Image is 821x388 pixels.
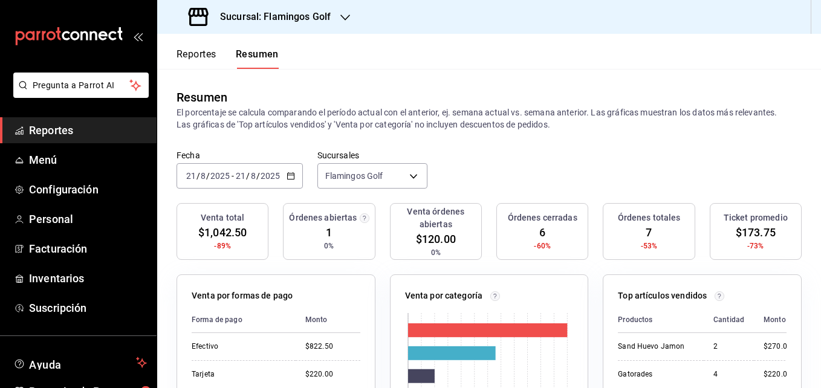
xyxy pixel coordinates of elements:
[192,341,286,352] div: Efectivo
[764,341,791,352] div: $270.00
[618,289,707,302] p: Top artículos vendidos
[713,369,744,380] div: 4
[539,224,545,241] span: 6
[29,300,147,316] span: Suscripción
[29,355,131,370] span: Ayuda
[704,307,754,333] th: Cantidad
[13,73,149,98] button: Pregunta a Parrot AI
[198,224,247,241] span: $1,042.50
[232,171,234,181] span: -
[296,307,360,333] th: Monto
[326,224,332,241] span: 1
[324,241,334,251] span: 0%
[508,212,577,224] h3: Órdenes cerradas
[210,10,331,24] h3: Sucursal: Flamingos Golf
[8,88,149,100] a: Pregunta a Parrot AI
[256,171,260,181] span: /
[192,307,296,333] th: Forma de pago
[641,241,658,251] span: -53%
[747,241,764,251] span: -73%
[29,152,147,168] span: Menú
[754,307,791,333] th: Monto
[236,48,279,69] button: Resumen
[186,171,196,181] input: --
[29,270,147,286] span: Inventarios
[210,171,230,181] input: ----
[250,171,256,181] input: --
[618,212,681,224] h3: Órdenes totales
[618,341,694,352] div: Sand Huevo Jamon
[29,181,147,198] span: Configuración
[177,48,216,69] button: Reportes
[713,341,744,352] div: 2
[416,231,456,247] span: $120.00
[192,289,293,302] p: Venta por formas de pago
[177,88,227,106] div: Resumen
[724,212,788,224] h3: Ticket promedio
[201,212,244,224] h3: Venta total
[200,171,206,181] input: --
[29,122,147,138] span: Reportes
[736,224,776,241] span: $173.75
[317,151,427,160] label: Sucursales
[196,171,200,181] span: /
[764,369,791,380] div: $220.00
[289,212,357,224] h3: Órdenes abiertas
[325,170,383,182] span: Flamingos Golf
[646,224,652,241] span: 7
[206,171,210,181] span: /
[618,369,694,380] div: Gatorades
[246,171,250,181] span: /
[305,341,360,352] div: $822.50
[260,171,281,181] input: ----
[618,307,704,333] th: Productos
[192,369,286,380] div: Tarjeta
[29,211,147,227] span: Personal
[33,79,130,92] span: Pregunta a Parrot AI
[431,247,441,258] span: 0%
[534,241,551,251] span: -60%
[177,48,279,69] div: navigation tabs
[305,369,360,380] div: $220.00
[133,31,143,41] button: open_drawer_menu
[177,151,303,160] label: Fecha
[235,171,246,181] input: --
[214,241,231,251] span: -89%
[395,205,476,231] h3: Venta órdenes abiertas
[177,106,802,131] p: El porcentaje se calcula comparando el período actual con el anterior, ej. semana actual vs. sema...
[29,241,147,257] span: Facturación
[405,289,483,302] p: Venta por categoría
